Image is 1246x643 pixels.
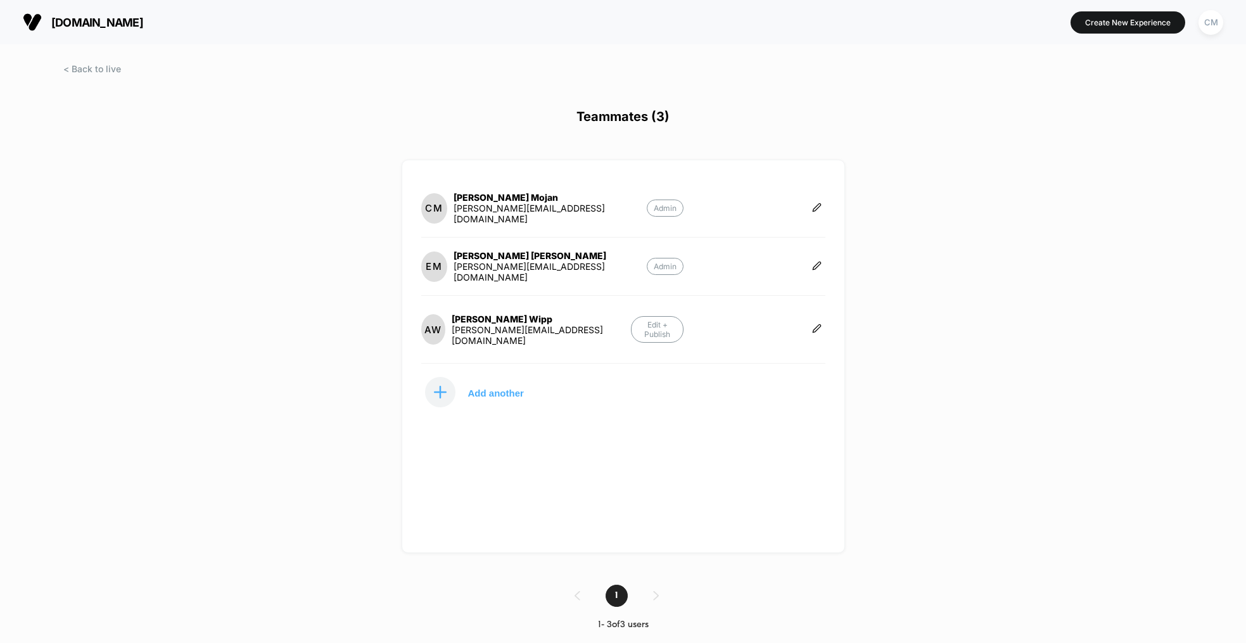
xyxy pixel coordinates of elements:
[426,260,442,272] p: EM
[23,13,42,32] img: Visually logo
[647,200,683,217] p: Admin
[454,250,647,261] div: [PERSON_NAME] [PERSON_NAME]
[51,16,143,29] span: [DOMAIN_NAME]
[1195,10,1227,35] button: CM
[19,12,147,32] button: [DOMAIN_NAME]
[454,192,647,203] div: [PERSON_NAME] Mojan
[421,376,548,408] button: Add another
[468,390,524,396] p: Add another
[424,324,442,336] p: AW
[631,316,683,343] p: Edit + Publish
[454,261,647,283] div: [PERSON_NAME][EMAIL_ADDRESS][DOMAIN_NAME]
[425,202,442,214] p: CM
[606,585,628,607] span: 1
[454,203,647,224] div: [PERSON_NAME][EMAIL_ADDRESS][DOMAIN_NAME]
[452,314,632,324] div: [PERSON_NAME] Wipp
[1198,10,1223,35] div: CM
[647,258,683,275] p: Admin
[452,324,632,346] div: [PERSON_NAME][EMAIL_ADDRESS][DOMAIN_NAME]
[1071,11,1185,34] button: Create New Experience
